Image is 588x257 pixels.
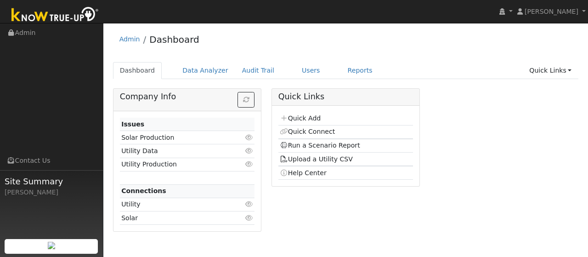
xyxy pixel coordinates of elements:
td: Solar [120,211,233,225]
a: Audit Trail [235,62,281,79]
a: Dashboard [113,62,162,79]
a: Data Analyzer [175,62,235,79]
h5: Company Info [120,92,255,102]
span: Site Summary [5,175,98,188]
td: Utility Data [120,144,233,158]
a: Reports [341,62,379,79]
span: [PERSON_NAME] [525,8,578,15]
i: Click to view [245,161,253,167]
strong: Issues [121,120,144,128]
a: Upload a Utility CSV [280,155,353,163]
td: Utility [120,198,233,211]
a: Dashboard [149,34,199,45]
a: Quick Add [280,114,321,122]
i: Click to view [245,148,253,154]
i: Click to view [245,215,253,221]
a: Run a Scenario Report [280,142,360,149]
h5: Quick Links [278,92,413,102]
a: Admin [119,35,140,43]
strong: Connections [121,187,166,194]
img: Know True-Up [7,5,103,26]
td: Solar Production [120,131,233,144]
i: Click to view [245,201,253,207]
a: Help Center [280,169,327,177]
i: Click to view [245,134,253,141]
a: Users [295,62,327,79]
td: Utility Production [120,158,233,171]
div: [PERSON_NAME] [5,188,98,197]
a: Quick Connect [280,128,335,135]
a: Quick Links [522,62,578,79]
img: retrieve [48,242,55,249]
